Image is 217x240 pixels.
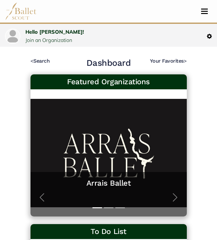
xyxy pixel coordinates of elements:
a: Your Favorites [150,58,187,64]
a: Hello [PERSON_NAME]! [25,29,84,35]
img: profile picture [6,29,20,43]
button: Toggle navigation [197,8,212,14]
code: > [184,58,187,64]
a: <Search [31,58,50,64]
h3: Featured Organizations [36,77,182,87]
button: Slide 1 [92,204,102,211]
button: Slide 2 [104,204,113,211]
button: Slide 3 [115,204,125,211]
h2: Dashboard [86,58,131,69]
a: To Do List [36,227,182,237]
a: Join an Organization [25,37,72,43]
a: Arrais Ballet [37,178,180,188]
code: < [31,58,34,64]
